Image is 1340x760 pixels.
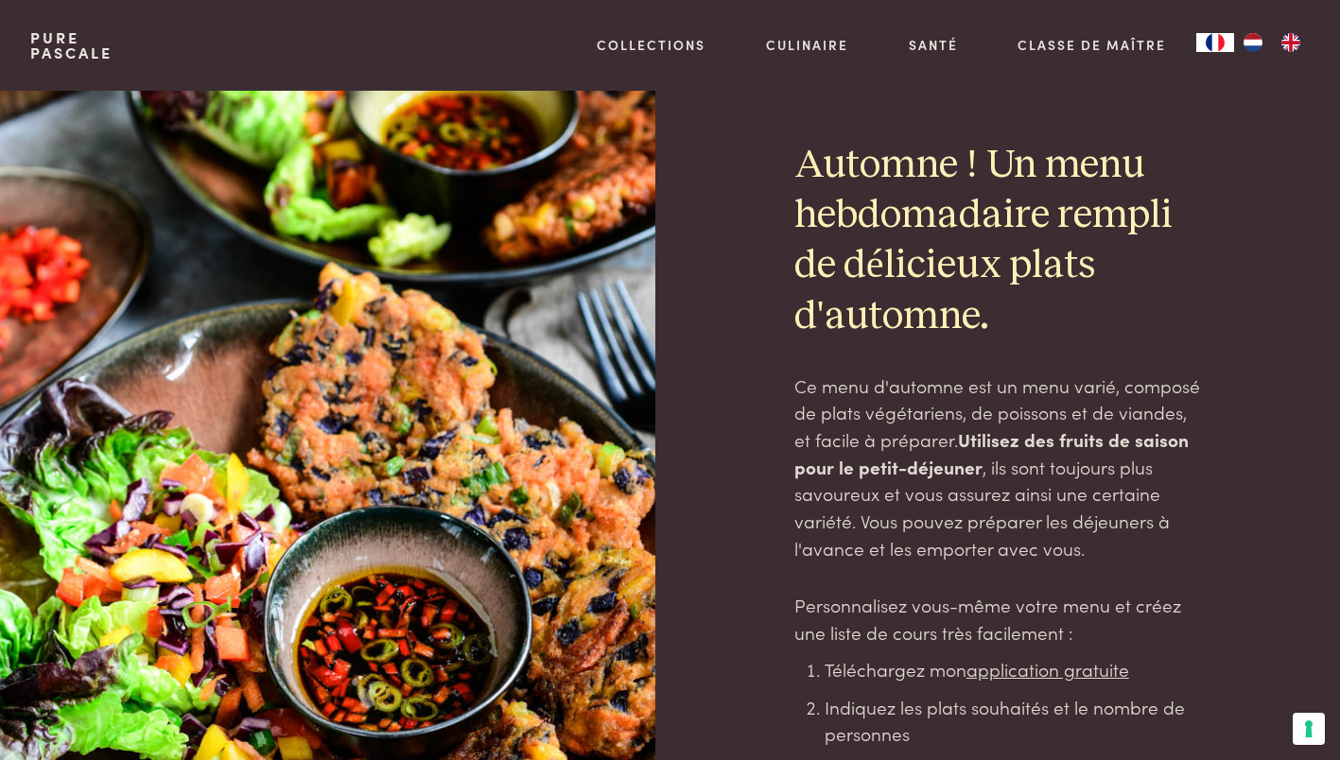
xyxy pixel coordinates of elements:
li: Téléchargez mon [825,656,1201,683]
a: Culinaire [766,35,848,55]
a: EN [1272,33,1310,52]
strong: Utilisez des fruits de saison pour le petit-déjeuner [794,426,1189,479]
a: PurePascale [30,30,113,60]
p: Ce menu d'automne est un menu varié, composé de plats végétariens, de poissons et de viandes, et ... [794,372,1201,562]
ul: Language list [1234,33,1310,52]
a: NL [1234,33,1272,52]
p: Personnalisez vous-même votre menu et créez une liste de cours très facilement : [794,592,1201,646]
a: Collections [597,35,705,55]
h2: Automne ! Un menu hebdomadaire rempli de délicieux plats d'automne. [794,141,1201,342]
a: application gratuite [966,656,1129,682]
a: Classe de maître [1018,35,1166,55]
div: Language [1196,33,1234,52]
a: FR [1196,33,1234,52]
button: Vos préférences en matière de consentement pour les technologies de suivi [1293,713,1325,745]
aside: Language selected: Français [1196,33,1310,52]
a: Santé [909,35,958,55]
li: Indiquez les plats souhaités et le nombre de personnes [825,694,1201,748]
